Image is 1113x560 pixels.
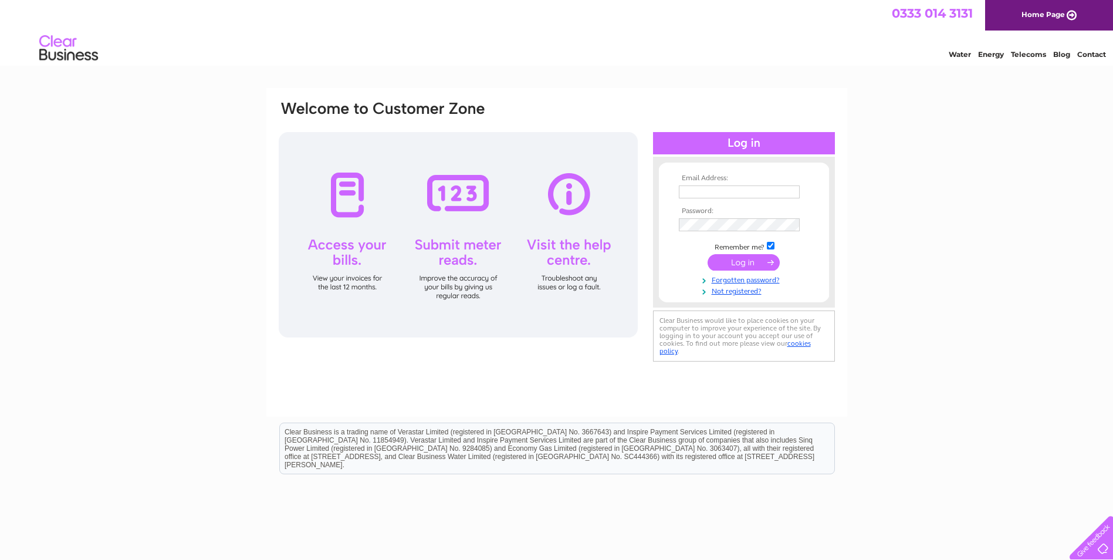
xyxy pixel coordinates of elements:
[949,50,971,59] a: Water
[978,50,1004,59] a: Energy
[676,240,812,252] td: Remember me?
[708,254,780,271] input: Submit
[1011,50,1046,59] a: Telecoms
[1077,50,1106,59] a: Contact
[679,274,812,285] a: Forgotten password?
[676,174,812,183] th: Email Address:
[892,6,973,21] a: 0333 014 3131
[676,207,812,215] th: Password:
[1053,50,1070,59] a: Blog
[39,31,99,66] img: logo.png
[653,311,835,362] div: Clear Business would like to place cookies on your computer to improve your experience of the sit...
[679,285,812,296] a: Not registered?
[659,339,811,355] a: cookies policy
[280,6,834,57] div: Clear Business is a trading name of Verastar Limited (registered in [GEOGRAPHIC_DATA] No. 3667643...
